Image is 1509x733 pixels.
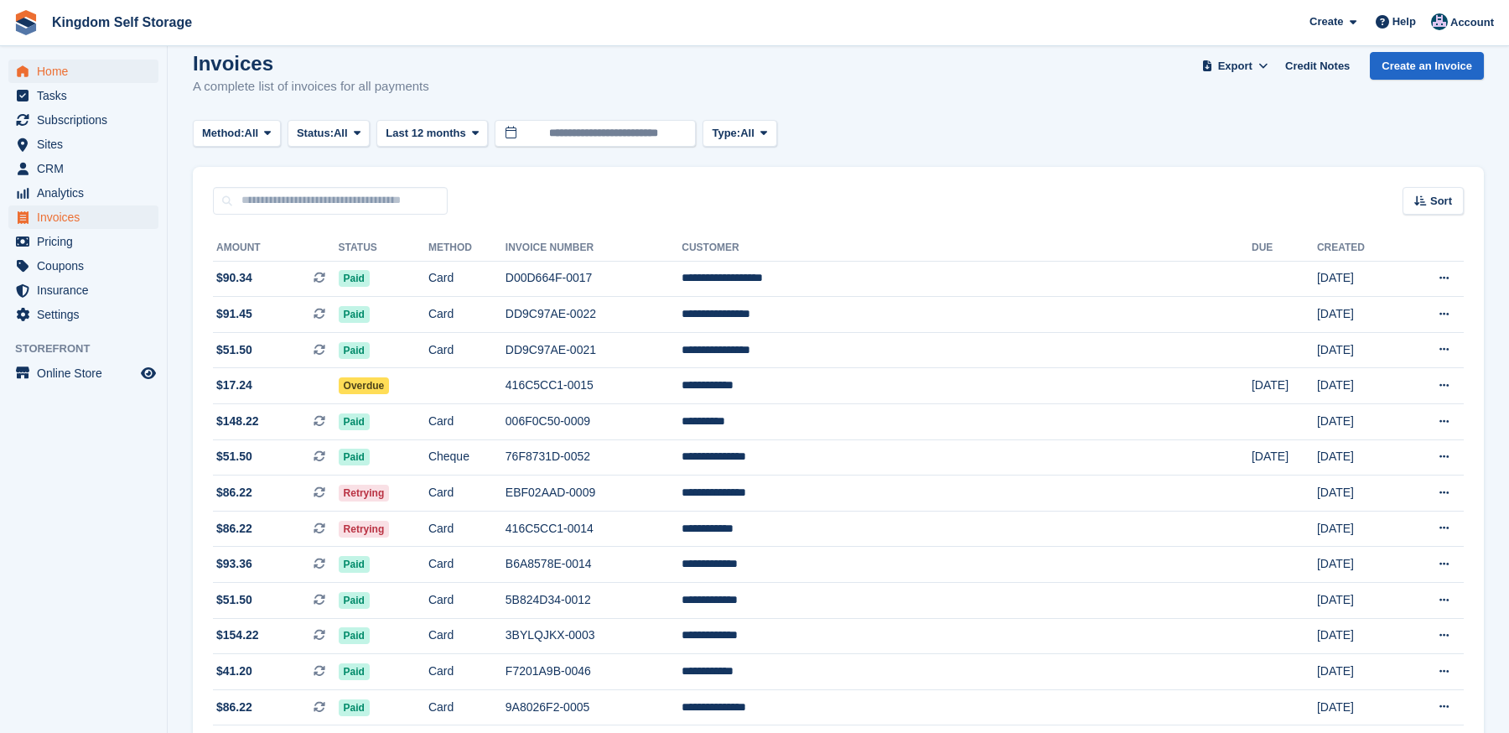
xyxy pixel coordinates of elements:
span: Overdue [339,377,390,394]
span: $90.34 [216,269,252,287]
span: Pricing [37,230,137,253]
span: Paid [339,592,370,609]
span: Tasks [37,84,137,107]
td: [DATE] [1317,547,1402,583]
td: Card [428,476,506,512]
td: [DATE] [1317,689,1402,725]
td: [DATE] [1317,332,1402,368]
td: [DATE] [1317,404,1402,440]
span: Account [1450,14,1494,31]
td: B6A8578E-0014 [506,547,682,583]
span: Paid [339,627,370,644]
a: menu [8,303,158,326]
span: $51.50 [216,341,252,359]
td: [DATE] [1317,476,1402,512]
span: Online Store [37,361,137,385]
button: Type: All [703,120,776,148]
td: Card [428,654,506,690]
span: CRM [37,157,137,180]
h1: Invoices [193,52,429,75]
td: Card [428,689,506,725]
span: Subscriptions [37,108,137,132]
span: $51.50 [216,448,252,465]
a: menu [8,361,158,385]
span: Settings [37,303,137,326]
span: Help [1392,13,1416,30]
span: Home [37,60,137,83]
td: 416C5CC1-0014 [506,511,682,547]
span: Create [1309,13,1343,30]
td: 76F8731D-0052 [506,439,682,476]
span: Paid [339,270,370,287]
a: menu [8,230,158,253]
td: [DATE] [1317,261,1402,297]
button: Export [1198,52,1272,80]
td: DD9C97AE-0022 [506,297,682,333]
button: Status: All [288,120,370,148]
a: menu [8,133,158,156]
span: Paid [339,663,370,680]
td: 9A8026F2-0005 [506,689,682,725]
td: Card [428,618,506,654]
span: Coupons [37,254,137,278]
span: Retrying [339,521,390,538]
td: Cheque [428,439,506,476]
span: Paid [339,342,370,359]
span: Paid [339,449,370,465]
a: Kingdom Self Storage [45,8,199,36]
span: Invoices [37,205,137,229]
a: Create an Invoice [1370,52,1484,80]
td: Card [428,261,506,297]
a: menu [8,205,158,229]
span: $93.36 [216,555,252,573]
a: menu [8,278,158,302]
th: Amount [213,235,339,262]
span: All [334,125,348,142]
span: Paid [339,699,370,716]
span: Analytics [37,181,137,205]
a: menu [8,254,158,278]
th: Due [1252,235,1317,262]
a: menu [8,181,158,205]
span: Paid [339,413,370,430]
button: Last 12 months [376,120,488,148]
span: Last 12 months [386,125,465,142]
span: Paid [339,306,370,323]
th: Invoice Number [506,235,682,262]
img: stora-icon-8386f47178a22dfd0bd8f6a31ec36ba5ce8667c1dd55bd0f319d3a0aa187defe.svg [13,10,39,35]
td: EBF02AAD-0009 [506,476,682,512]
td: [DATE] [1317,297,1402,333]
a: menu [8,60,158,83]
span: All [740,125,754,142]
th: Created [1317,235,1402,262]
span: Insurance [37,278,137,302]
td: Card [428,547,506,583]
span: $91.45 [216,305,252,323]
a: Preview store [138,363,158,383]
td: Card [428,404,506,440]
a: menu [8,84,158,107]
td: DD9C97AE-0021 [506,332,682,368]
td: 416C5CC1-0015 [506,368,682,404]
td: [DATE] [1317,583,1402,619]
span: Status: [297,125,334,142]
span: Paid [339,556,370,573]
img: Bradley Werlin [1431,13,1448,30]
th: Status [339,235,428,262]
a: menu [8,157,158,180]
span: $41.20 [216,663,252,680]
th: Method [428,235,506,262]
span: Export [1218,58,1252,75]
span: All [245,125,259,142]
td: Card [428,332,506,368]
td: [DATE] [1252,439,1317,476]
span: Sites [37,133,137,156]
td: 006F0C50-0009 [506,404,682,440]
button: Method: All [193,120,281,148]
span: Retrying [339,485,390,502]
td: D00D664F-0017 [506,261,682,297]
td: Card [428,511,506,547]
span: Method: [202,125,245,142]
a: Credit Notes [1278,52,1356,80]
td: Card [428,297,506,333]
